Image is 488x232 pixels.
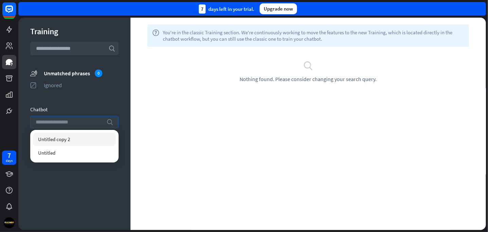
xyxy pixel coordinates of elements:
[163,29,464,42] span: You're in the classic Training section. We're continuously working to move the features to the ne...
[30,26,119,37] div: Training
[303,60,313,71] i: search
[108,45,115,52] i: search
[44,82,119,89] div: Ignored
[44,70,119,77] div: Unmatched phrases
[38,136,70,142] span: Untitled copy 2
[199,4,206,14] div: 7
[106,119,113,125] i: search
[95,70,102,77] div: 0
[30,82,37,89] i: ignored
[6,158,13,163] div: days
[7,152,11,158] div: 7
[260,3,297,14] div: Upgrade now
[30,70,37,77] i: unmatched_phrases
[152,29,159,42] i: help
[38,150,55,156] span: Untitled
[2,151,16,165] a: 7 days
[240,76,377,82] span: Nothing found. Please consider changing your search query.
[30,106,119,113] div: Chatbot
[5,3,26,23] button: Open LiveChat chat widget
[199,4,254,14] div: days left in your trial.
